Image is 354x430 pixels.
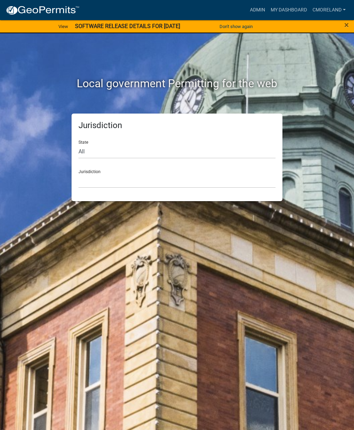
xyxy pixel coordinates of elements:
[75,23,180,29] strong: SOFTWARE RELEASE DETAILS FOR [DATE]
[247,3,268,17] a: Admin
[78,120,276,131] h5: Jurisdiction
[16,77,338,90] h2: Local government Permitting for the web
[310,3,348,17] a: cmoreland
[268,3,310,17] a: My Dashboard
[344,20,349,30] span: ×
[56,21,71,32] a: View
[344,21,349,29] button: Close
[217,21,255,32] button: Don't show again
